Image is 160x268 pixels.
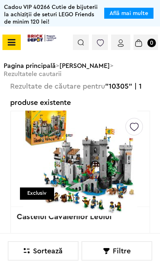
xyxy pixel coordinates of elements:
[20,187,54,200] div: Exclusiv
[17,213,112,221] a: Castelul Cavalerilor Leului
[59,63,110,69] a: [PERSON_NAME]
[8,241,79,261] div: Sortează
[4,63,56,69] a: Pagina principală
[110,11,148,16] a: Află mai multe
[81,241,152,261] div: Filtre
[17,102,144,216] img: Castelul Cavalerilor Leului
[4,62,148,78] div: > > Rezultatele cautarii
[10,78,158,111] div: "10305" | 1 produse existente
[147,39,156,47] small: 0
[10,83,105,90] span: Rezultate de căutare pentru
